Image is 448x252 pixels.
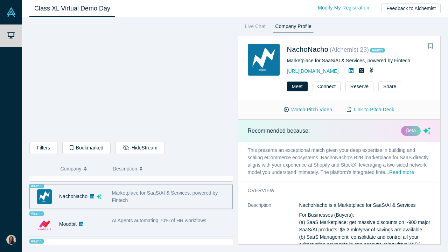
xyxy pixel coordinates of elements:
[248,44,280,76] img: NachoNacho's Logo
[113,161,228,176] button: Description
[59,221,77,227] a: Moodbit
[370,48,385,52] span: Alumni
[345,82,373,91] button: Reserve
[61,161,82,176] span: Company
[113,161,137,176] span: Description
[61,161,106,176] button: Company
[29,142,57,154] button: Filters
[37,217,52,232] img: Moodbit's Logo
[112,218,206,223] span: AI Agents automating 70% of HR workflows
[59,194,87,199] a: NachoNacho
[273,22,314,33] a: Company Profile
[112,190,218,203] span: Marketplace for SaaS/AI & Services, powered by Fintech
[339,104,401,116] a: Link to Pitch Deck
[248,127,310,135] p: Recommended because:
[248,187,421,194] h3: overview
[6,235,16,245] img: Arisa Chelsea Ueno's Account
[287,57,431,64] div: Marketplace for SaaS/AI & Services, powered by Fintech
[29,184,44,188] span: Alumni
[313,82,341,91] button: Connect
[6,7,16,17] img: Alchemist Vault Logo
[389,169,414,177] button: Read more
[29,0,115,17] a: Class XL Virtual Demo Day
[30,23,232,136] iframe: Alchemist Class XL Demo Day: Vault
[378,82,401,91] button: Share
[276,104,339,116] button: Watch Pitch Video
[287,82,308,91] button: Meet
[310,2,377,14] a: Modify My Registration
[243,22,268,33] a: Live Chat
[287,45,329,53] a: NachoNacho
[37,189,52,204] img: NachoNacho's Logo
[426,41,435,51] button: Bookmark
[29,239,44,244] span: Alumni
[423,127,430,134] svg: dsa ai sparkles
[330,46,369,53] small: ( Alchemist 23 )
[62,142,111,154] button: Bookmarked
[29,211,44,216] span: Alumni
[115,142,164,154] button: HideStream
[97,194,101,199] svg: dsa ai sparkles
[381,3,441,13] button: Feedback to Alchemist
[401,126,421,136] div: βeta
[238,142,441,182] p: This presents an exceptional match given your deep expertise in building and scaling eCommerce ec...
[287,68,339,74] a: [URL][DOMAIN_NAME]
[299,202,431,209] p: NachoNacho is a Marketplace for SaaS/AI & Services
